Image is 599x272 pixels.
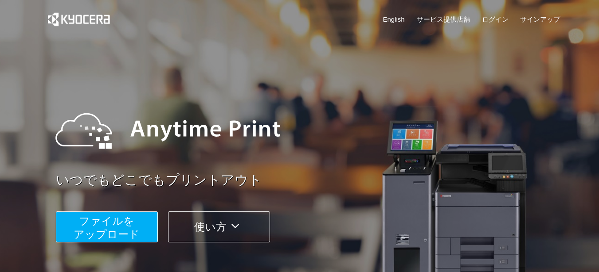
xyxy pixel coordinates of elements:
[74,215,140,240] span: ファイルを ​​アップロード
[482,15,509,24] a: ログイン
[520,15,560,24] a: サインアップ
[383,15,405,24] a: English
[168,211,270,242] button: 使い方
[56,171,566,190] a: いつでもどこでもプリントアウト
[56,211,158,242] button: ファイルを​​アップロード
[417,15,470,24] a: サービス提供店舗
